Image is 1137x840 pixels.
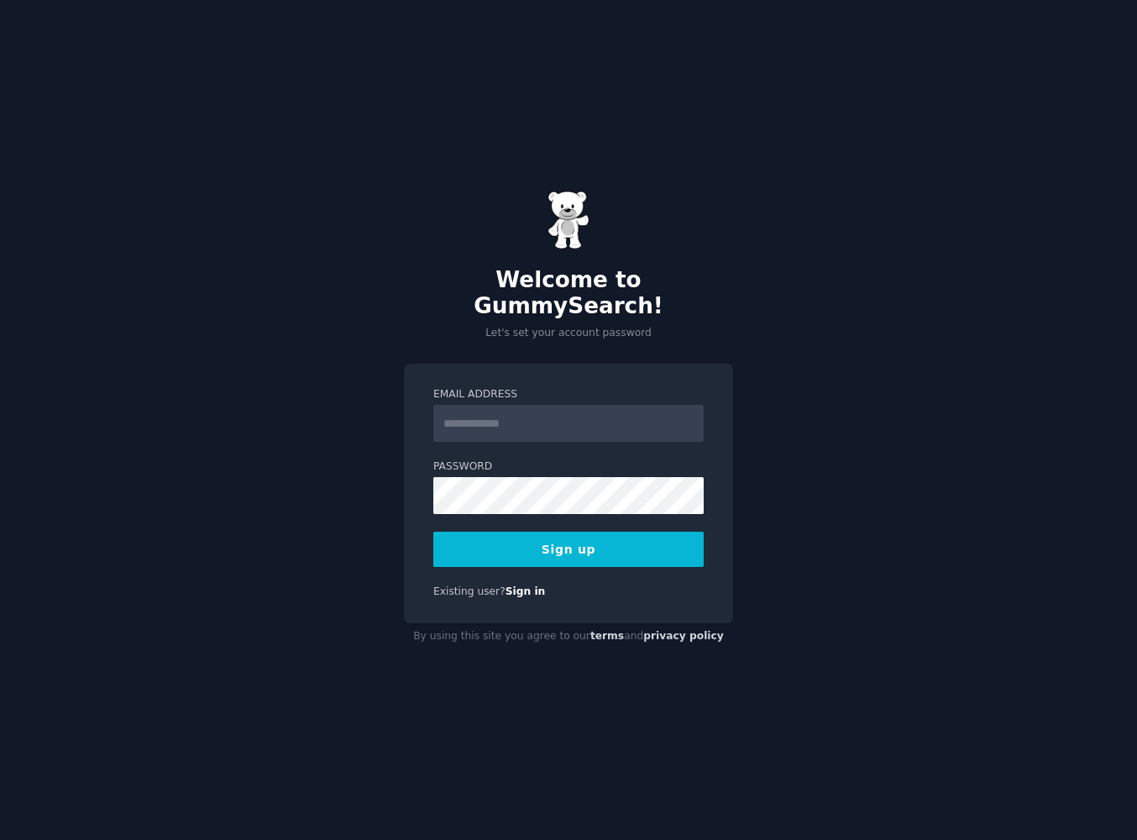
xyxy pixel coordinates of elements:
[590,630,624,642] a: terms
[433,387,704,402] label: Email Address
[404,267,733,320] h2: Welcome to GummySearch!
[643,630,724,642] a: privacy policy
[404,326,733,341] p: Let's set your account password
[404,623,733,650] div: By using this site you agree to our and
[506,585,546,597] a: Sign in
[548,191,589,249] img: Gummy Bear
[433,459,704,475] label: Password
[433,585,506,597] span: Existing user?
[433,532,704,567] button: Sign up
